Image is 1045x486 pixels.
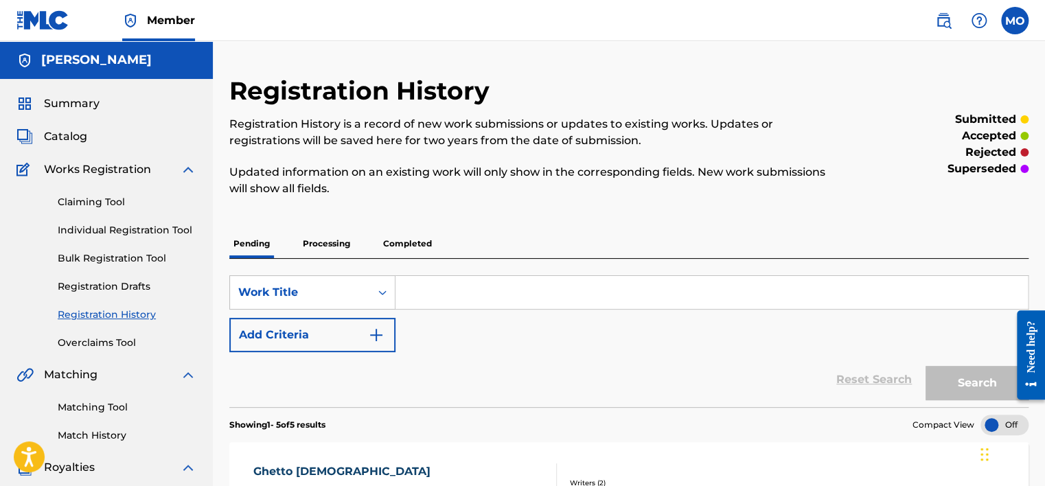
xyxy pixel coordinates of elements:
[229,76,496,106] h2: Registration History
[930,7,957,34] a: Public Search
[16,95,100,112] a: SummarySummary
[971,12,987,29] img: help
[976,420,1045,486] iframe: Chat Widget
[16,128,87,145] a: CatalogCatalog
[41,52,152,68] h5: Maideyi Owens
[16,367,34,383] img: Matching
[962,128,1016,144] p: accepted
[935,12,952,29] img: search
[16,161,34,178] img: Works Registration
[16,459,33,476] img: Royalties
[58,279,196,294] a: Registration Drafts
[955,111,1016,128] p: submitted
[1001,7,1029,34] div: User Menu
[379,229,436,258] p: Completed
[58,336,196,350] a: Overclaims Tool
[58,251,196,266] a: Bulk Registration Tool
[980,434,989,475] div: Drag
[912,419,974,431] span: Compact View
[16,95,33,112] img: Summary
[58,428,196,443] a: Match History
[58,400,196,415] a: Matching Tool
[44,459,95,476] span: Royalties
[16,128,33,145] img: Catalog
[180,367,196,383] img: expand
[58,195,196,209] a: Claiming Tool
[44,95,100,112] span: Summary
[180,459,196,476] img: expand
[229,318,395,352] button: Add Criteria
[58,223,196,238] a: Individual Registration Tool
[229,164,845,197] p: Updated information on an existing work will only show in the corresponding fields. New work subm...
[44,128,87,145] span: Catalog
[229,275,1029,407] form: Search Form
[58,308,196,322] a: Registration History
[253,463,437,480] div: Ghetto [DEMOGRAPHIC_DATA]
[229,229,274,258] p: Pending
[965,7,993,34] div: Help
[229,116,845,149] p: Registration History is a record of new work submissions or updates to existing works. Updates or...
[16,10,69,30] img: MLC Logo
[948,161,1016,177] p: superseded
[122,12,139,29] img: Top Rightsholder
[229,419,325,431] p: Showing 1 - 5 of 5 results
[1007,300,1045,410] iframe: Resource Center
[299,229,354,258] p: Processing
[180,161,196,178] img: expand
[44,161,151,178] span: Works Registration
[147,12,195,28] span: Member
[965,144,1016,161] p: rejected
[238,284,362,301] div: Work Title
[44,367,97,383] span: Matching
[368,327,384,343] img: 9d2ae6d4665cec9f34b9.svg
[16,52,33,69] img: Accounts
